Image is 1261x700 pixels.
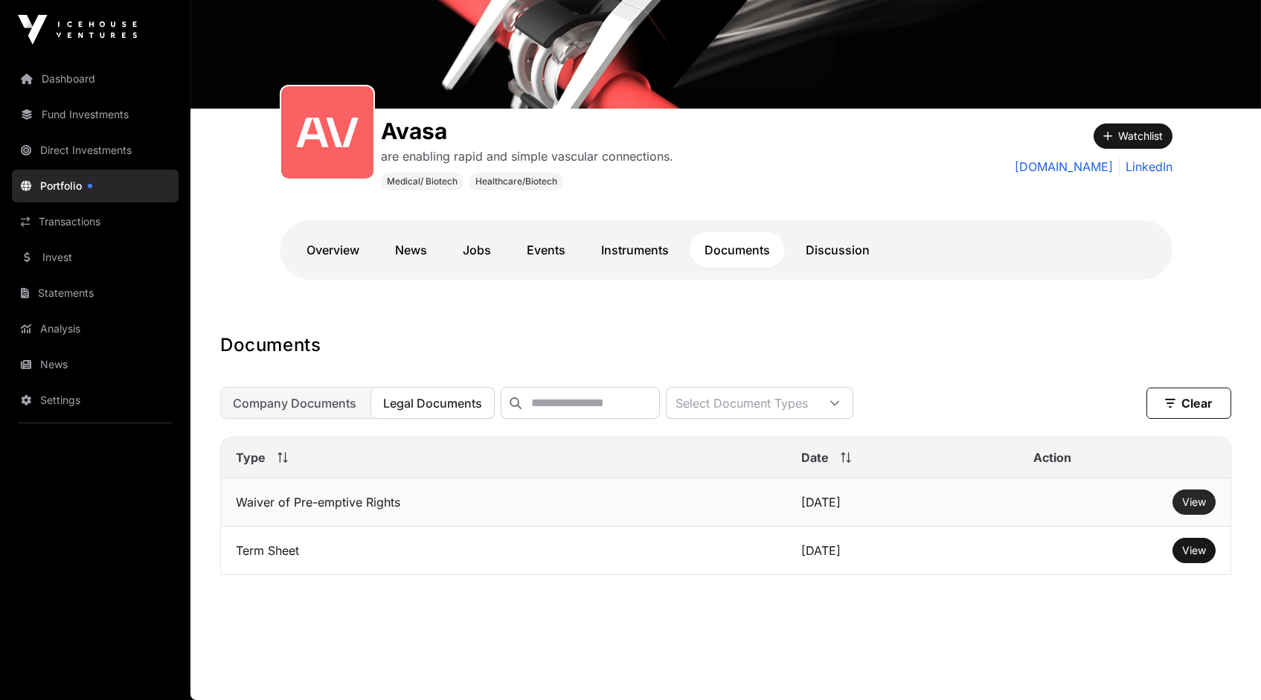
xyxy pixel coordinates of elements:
a: Documents [690,232,785,268]
p: are enabling rapid and simple vascular connections. [381,147,673,165]
a: View [1182,495,1206,510]
button: View [1172,538,1216,563]
a: Direct Investments [12,134,179,167]
td: Term Sheet [221,527,786,575]
td: [DATE] [786,478,1018,527]
button: Legal Documents [370,387,495,419]
a: Statements [12,277,179,309]
img: SVGs_Avana.svg [287,92,368,173]
a: [DOMAIN_NAME] [1015,158,1113,176]
div: Select Document Types [667,388,817,418]
nav: Tabs [292,232,1161,268]
span: Medical/ Biotech [387,176,458,187]
button: Clear [1146,388,1231,419]
img: Icehouse Ventures Logo [18,15,137,45]
button: Company Documents [220,387,369,419]
span: Healthcare/Biotech [475,176,557,187]
span: Action [1033,449,1071,466]
a: View [1182,543,1206,558]
span: Company Documents [233,396,356,411]
a: Overview [292,232,374,268]
span: Date [801,449,829,466]
span: Type [236,449,266,466]
td: [DATE] [786,527,1018,575]
h1: Avasa [381,118,673,144]
button: Watchlist [1094,123,1172,149]
td: Waiver of Pre-emptive Rights [221,478,786,527]
span: Legal Documents [383,396,482,411]
a: Events [512,232,580,268]
a: Analysis [12,312,179,345]
a: News [380,232,442,268]
a: LinkedIn [1119,158,1172,176]
span: View [1182,495,1206,508]
a: Portfolio [12,170,179,202]
a: Invest [12,241,179,274]
span: View [1182,544,1206,556]
iframe: Chat Widget [1187,629,1261,700]
a: News [12,348,179,381]
a: Fund Investments [12,98,179,131]
a: Discussion [791,232,885,268]
a: Dashboard [12,62,179,95]
h1: Documents [220,333,1231,357]
a: Jobs [448,232,506,268]
a: Transactions [12,205,179,238]
a: Settings [12,384,179,417]
button: View [1172,489,1216,515]
a: Instruments [586,232,684,268]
